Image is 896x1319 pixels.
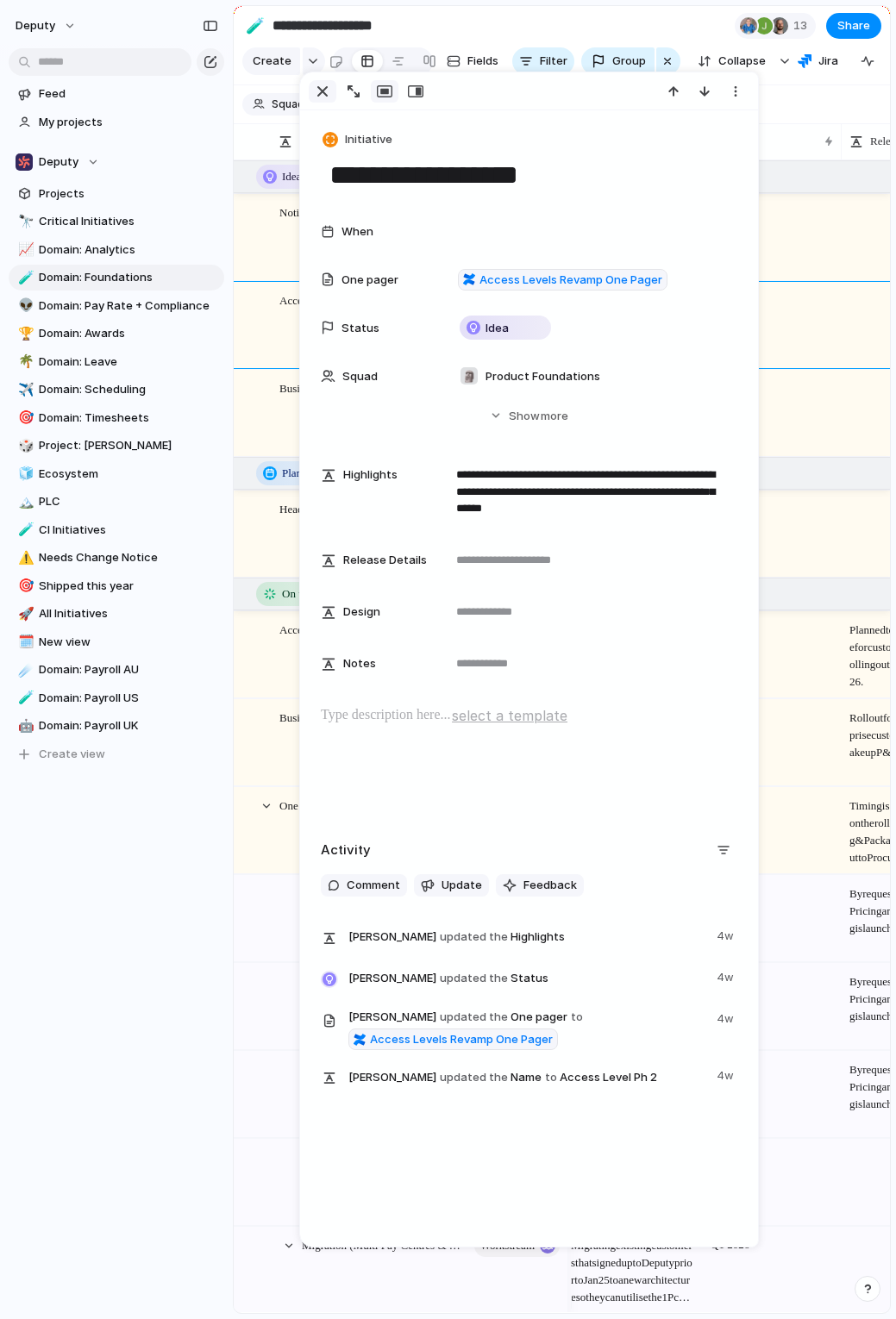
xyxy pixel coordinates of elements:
button: Share [826,13,881,39]
button: 📈 [16,241,33,259]
a: 🧪Domain: Payroll US [9,685,224,711]
span: Status [341,320,379,337]
button: 🌴 [16,353,33,371]
span: 4w [717,1064,737,1085]
span: updated the [440,1009,508,1026]
button: 🎯 [16,409,33,427]
span: to [545,1069,557,1086]
a: 👽Domain: Pay Rate + Compliance [9,293,224,319]
span: Domain: Pay Rate + Compliance [39,297,218,315]
span: 4w [717,924,737,945]
div: 🧪 [246,14,265,37]
a: Access Levels Revamp One Pager [348,1028,558,1051]
a: 🎲Project: [PERSON_NAME] [9,433,224,459]
button: 🎲 [16,437,33,454]
a: Access Levels Revamp One Pager [458,269,667,291]
button: Fields [440,47,505,75]
a: 📈Domain: Analytics [9,237,224,263]
div: ☄️ [18,660,30,680]
span: [PERSON_NAME] [348,928,436,946]
span: Share [837,17,870,34]
span: updated the [440,970,508,987]
div: 🔭Critical Initiatives [9,209,224,234]
div: 🔭 [18,212,30,232]
button: 🧪 [16,522,33,539]
span: Ecosystem [39,466,218,483]
div: 🤖Domain: Payroll UK [9,713,224,739]
button: Feedback [496,874,584,897]
a: 🎯Domain: Timesheets [9,405,224,431]
span: Jira [818,53,838,70]
div: 🧊 [18,464,30,484]
a: 🎯Shipped this year [9,573,224,599]
span: When [341,223,373,241]
span: Projects [39,185,218,203]
button: Collapse [687,47,774,75]
span: Access Levels Revamp One Pager [370,1031,553,1048]
span: Domain: Awards [39,325,218,342]
span: Idea [486,320,509,337]
span: Domain: Scheduling [39,381,218,398]
span: Planned [282,465,318,482]
button: Update [414,874,489,897]
button: Group [581,47,655,75]
a: 🧪CI Initiatives [9,517,224,543]
span: Status [348,966,706,990]
span: One pager [348,1007,706,1051]
a: Projects [9,181,224,207]
span: Notes [343,655,376,672]
div: 🧪Domain: Foundations [9,265,224,291]
span: Shipped this year [39,578,218,595]
span: One pager [341,272,398,289]
span: select a template [452,705,567,726]
button: 🤖 [16,717,33,735]
span: Create view [39,746,105,763]
span: 4w [717,966,737,986]
button: 🧪 [16,690,33,707]
span: updated the [440,1069,508,1086]
span: Domain: Payroll US [39,690,218,707]
span: Name Access Level Ph 2 [348,1064,706,1088]
button: Deputy [9,149,224,175]
span: Release Details [343,552,427,569]
span: Highlights [343,466,398,484]
span: Create [253,53,291,70]
div: 🗓️New view [9,629,224,655]
span: Domain: Analytics [39,241,218,259]
a: 🚀All Initiatives [9,601,224,627]
button: Create [242,47,300,75]
div: 👽 [18,296,30,316]
a: My projects [9,109,224,135]
span: New view [39,634,218,651]
span: On track [282,585,321,603]
button: Filter [512,47,574,75]
button: 🎯 [16,578,33,595]
button: 🧪 [241,12,269,40]
button: select a template [449,703,570,728]
button: 🧊 [16,466,33,483]
a: 🏔️PLC [9,489,224,515]
div: 🚀 [18,604,30,624]
span: more [541,408,568,425]
span: updated the [440,928,508,946]
span: [PERSON_NAME] [348,1069,436,1086]
div: 📈 [18,240,30,259]
span: CI Initiatives [39,522,218,539]
span: Squad [272,97,304,112]
button: 🏆 [16,325,33,342]
h2: Activity [321,841,371,860]
span: Feed [39,85,218,103]
span: Project: [PERSON_NAME] [39,437,218,454]
div: 🧪 [18,688,30,708]
button: ⚠️ [16,549,33,566]
span: Domain: Payroll AU [39,661,218,678]
span: Feedback [523,877,577,894]
div: ⚠️ [18,548,30,568]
